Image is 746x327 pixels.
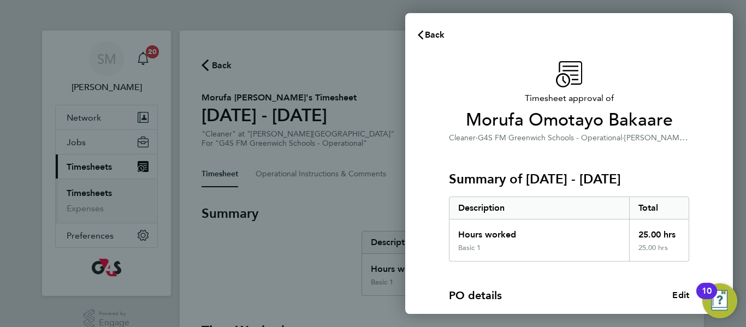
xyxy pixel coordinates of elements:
[629,197,689,219] div: Total
[449,197,689,261] div: Summary of 18 - 24 Aug 2025
[702,291,712,305] div: 10
[702,283,737,318] button: Open Resource Center, 10 new notifications
[449,170,689,188] h3: Summary of [DATE] - [DATE]
[449,92,689,105] span: Timesheet approval of
[449,219,629,243] div: Hours worked
[478,133,622,142] span: G4S FM Greenwich Schools - Operational
[449,288,502,303] h4: PO details
[458,243,481,252] div: Basic 1
[476,133,478,142] span: ·
[629,243,689,261] div: 25.00 hrs
[405,24,456,46] button: Back
[449,133,476,142] span: Cleaner
[449,109,689,131] span: Morufa Omotayo Bakaare
[425,29,445,40] span: Back
[672,289,689,302] a: Edit
[672,290,689,300] span: Edit
[449,197,629,219] div: Description
[622,133,624,142] span: ·
[629,219,689,243] div: 25.00 hrs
